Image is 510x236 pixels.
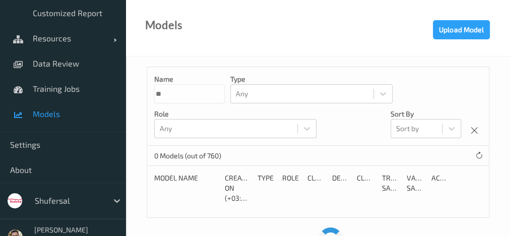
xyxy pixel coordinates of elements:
[357,173,374,203] div: Classes
[154,74,225,84] p: Name
[230,74,393,84] p: Type
[225,173,250,203] div: Created On (+03:00)
[154,151,230,161] p: 0 Models (out of 760)
[258,173,275,203] div: Type
[407,173,424,203] div: Validation Samples
[307,173,325,203] div: clusters
[154,173,218,203] div: Model Name
[391,109,461,119] p: Sort by
[282,173,300,203] div: Role
[433,20,490,39] button: Upload Model
[154,109,316,119] p: Role
[145,20,182,30] div: Models
[431,173,449,203] div: Accuracy
[381,173,399,203] div: Train Samples
[332,173,350,203] div: devices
